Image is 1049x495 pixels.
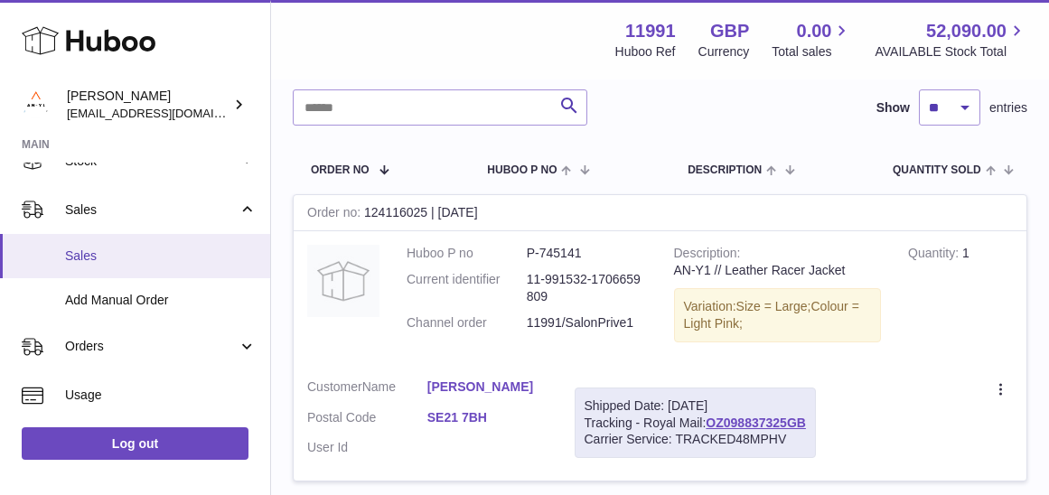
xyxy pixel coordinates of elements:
dd: P-745141 [527,245,647,262]
span: Quantity Sold [893,164,981,176]
label: Show [876,99,910,117]
strong: Description [674,246,741,265]
dt: Current identifier [407,271,527,305]
dt: Postal Code [307,409,427,431]
img: no-photo.jpg [307,245,379,317]
span: [EMAIL_ADDRESS][DOMAIN_NAME] [67,106,266,120]
td: 1 [894,231,1026,365]
span: Size = Large; [736,299,811,313]
span: Add Manual Order [65,292,257,309]
strong: 11991 [625,19,676,43]
strong: Quantity [908,246,962,265]
div: AN-Y1 // Leather Racer Jacket [674,262,882,279]
div: Currency [698,43,750,61]
img: info@an-y1.com [22,91,49,118]
a: [PERSON_NAME] [427,378,548,396]
dt: Huboo P no [407,245,527,262]
div: Tracking - Royal Mail: [575,388,816,459]
span: Orders [65,338,238,355]
dt: Channel order [407,314,527,332]
div: Variation: [674,288,882,342]
a: OZ098837325GB [706,416,806,430]
a: 0.00 Total sales [772,19,852,61]
div: [PERSON_NAME] [67,88,229,122]
span: entries [989,99,1027,117]
div: 124116025 | [DATE] [294,195,1026,231]
div: Carrier Service: TRACKED48MPHV [585,431,806,448]
span: Usage [65,387,257,404]
a: Log out [22,427,248,460]
dt: Name [307,378,427,400]
span: 0.00 [797,19,832,43]
span: Description [688,164,762,176]
div: Huboo Ref [615,43,676,61]
span: AVAILABLE Stock Total [875,43,1027,61]
dt: User Id [307,439,427,456]
span: 52,090.00 [926,19,1007,43]
span: Huboo P no [487,164,557,176]
strong: Order no [307,205,364,224]
span: Sales [65,201,238,219]
dd: 11991/SalonPrive1 [527,314,647,332]
div: Shipped Date: [DATE] [585,397,806,415]
dd: 11-991532-1706659809 [527,271,647,305]
span: Colour = Light Pink; [684,299,859,331]
span: Total sales [772,43,852,61]
span: Customer [307,379,362,394]
strong: GBP [710,19,749,43]
a: 52,090.00 AVAILABLE Stock Total [875,19,1027,61]
a: SE21 7BH [427,409,548,426]
span: Order No [311,164,370,176]
span: Sales [65,247,257,265]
